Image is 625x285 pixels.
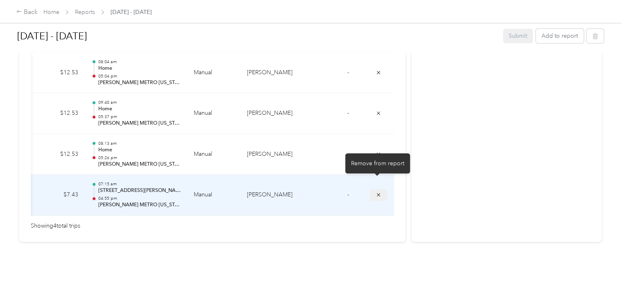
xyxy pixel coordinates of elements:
[240,52,302,93] td: Acosta
[31,221,80,230] span: Showing 4 total trips
[98,114,181,120] p: 05:37 pm
[345,153,410,173] div: Remove from report
[36,93,85,134] td: $12.53
[240,175,302,216] td: Acosta
[111,8,152,16] span: [DATE] - [DATE]
[98,65,181,72] p: Home
[536,29,584,43] button: Add to report
[36,175,85,216] td: $7.43
[98,105,181,113] p: Home
[98,187,181,194] p: [STREET_ADDRESS][PERSON_NAME]
[98,79,181,87] p: [PERSON_NAME] METRO [US_STATE]
[240,93,302,134] td: Acosta
[16,7,38,17] div: Back
[187,134,240,175] td: Manual
[347,69,349,76] span: -
[187,93,240,134] td: Manual
[98,155,181,161] p: 05:26 pm
[98,161,181,168] p: [PERSON_NAME] METRO [US_STATE]
[98,73,181,79] p: 05:04 pm
[240,134,302,175] td: Acosta
[187,52,240,93] td: Manual
[17,26,497,46] h1: Sep 16 - 30, 2025
[43,9,59,16] a: Home
[347,191,349,198] span: -
[98,141,181,146] p: 08:13 am
[75,9,95,16] a: Reports
[347,109,349,116] span: -
[98,146,181,154] p: Home
[347,150,349,157] span: -
[98,120,181,127] p: [PERSON_NAME] METRO [US_STATE]
[98,181,181,187] p: 07:15 am
[98,201,181,209] p: [PERSON_NAME] METRO [US_STATE]
[98,100,181,105] p: 09:40 am
[579,239,625,285] iframe: Everlance-gr Chat Button Frame
[98,196,181,201] p: 04:55 pm
[36,134,85,175] td: $12.53
[187,175,240,216] td: Manual
[36,52,85,93] td: $12.53
[98,59,181,65] p: 08:04 am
